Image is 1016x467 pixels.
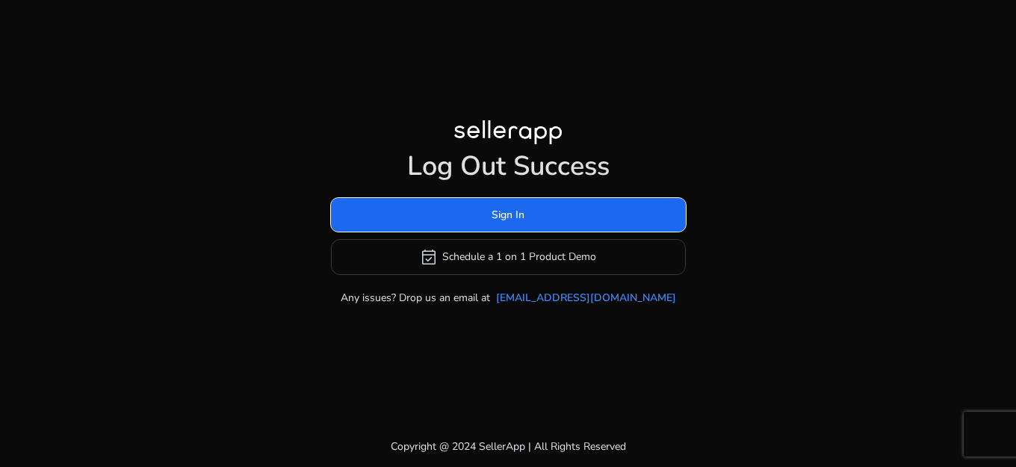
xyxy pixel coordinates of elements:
[420,248,438,266] span: event_available
[341,290,490,306] p: Any issues? Drop us an email at
[492,207,524,223] span: Sign In
[331,239,686,275] button: event_availableSchedule a 1 on 1 Product Demo
[331,198,686,232] button: Sign In
[496,290,676,306] a: [EMAIL_ADDRESS][DOMAIN_NAME]
[331,150,686,182] h1: Log Out Success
